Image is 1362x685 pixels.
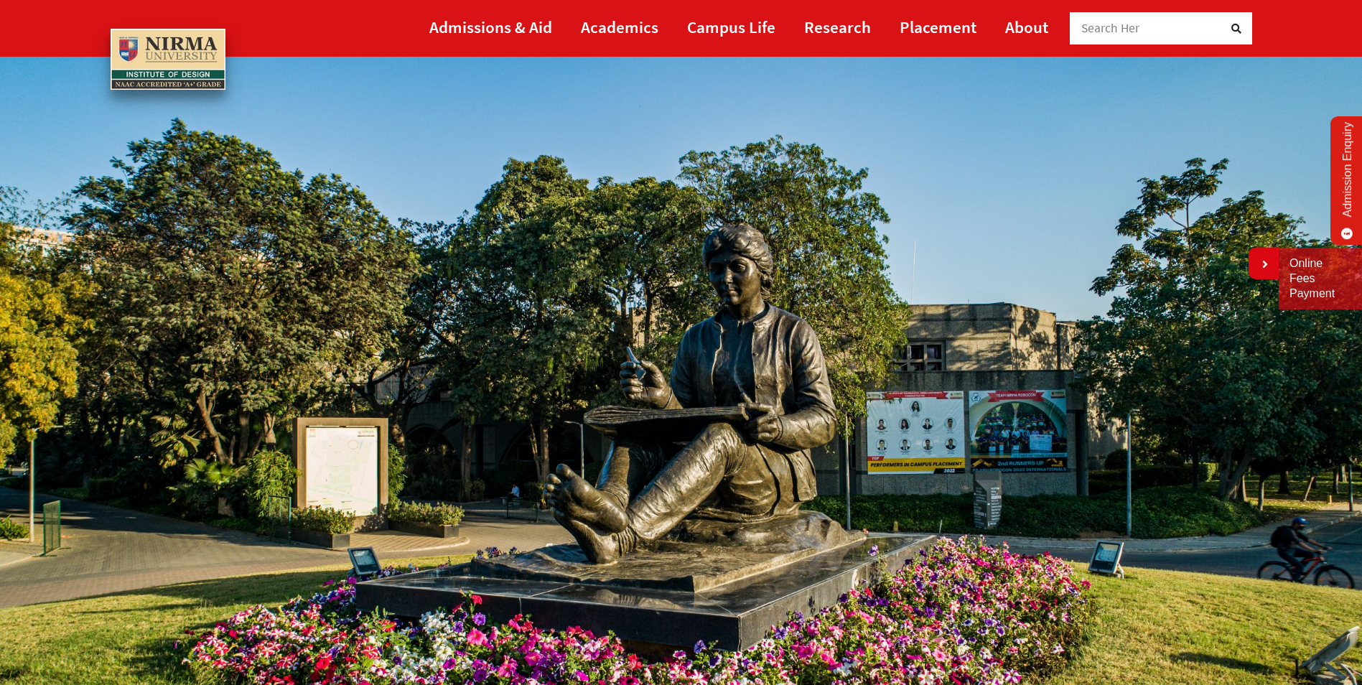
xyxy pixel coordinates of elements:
a: Academics [581,11,658,43]
a: Research [804,11,871,43]
img: main_logo [111,29,225,90]
span: Search Her [1081,20,1140,36]
a: Placement [900,11,976,43]
a: Online Fees Payment [1289,256,1351,301]
a: About [1005,11,1048,43]
a: Campus Life [687,11,775,43]
a: Admissions & Aid [429,11,552,43]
